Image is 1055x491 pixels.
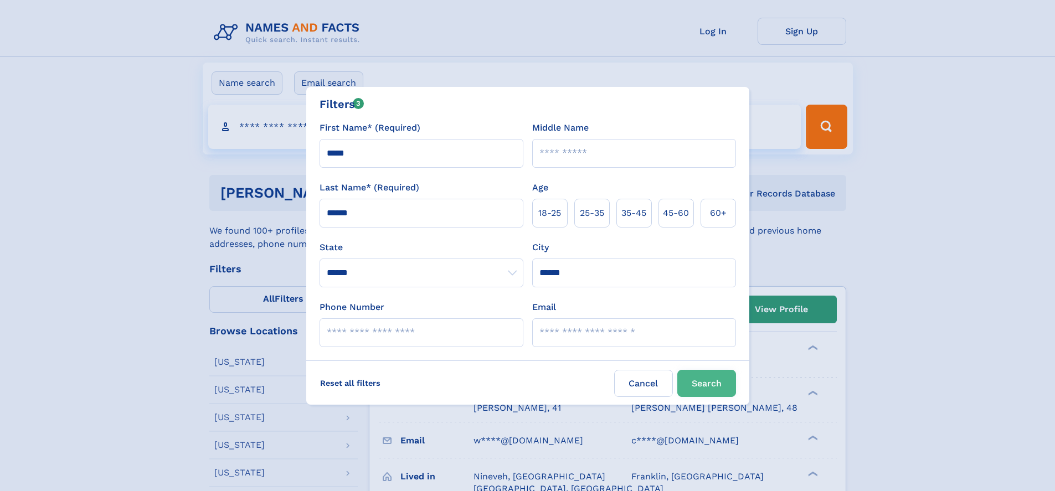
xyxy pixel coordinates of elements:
[320,301,384,314] label: Phone Number
[614,370,673,397] label: Cancel
[320,181,419,194] label: Last Name* (Required)
[532,241,549,254] label: City
[320,121,420,135] label: First Name* (Required)
[663,206,689,220] span: 45‑60
[320,96,364,112] div: Filters
[320,241,523,254] label: State
[677,370,736,397] button: Search
[621,206,646,220] span: 35‑45
[538,206,561,220] span: 18‑25
[532,301,556,314] label: Email
[313,370,388,396] label: Reset all filters
[580,206,604,220] span: 25‑35
[532,121,589,135] label: Middle Name
[532,181,548,194] label: Age
[710,206,727,220] span: 60+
